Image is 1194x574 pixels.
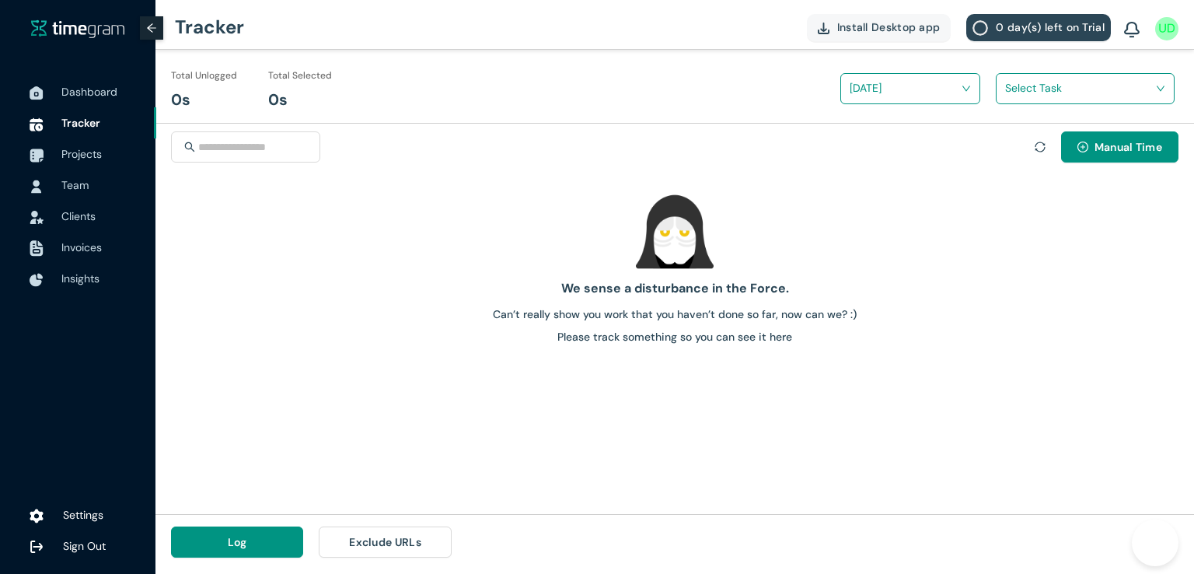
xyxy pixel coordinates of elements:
[30,509,44,524] img: settings.78e04af822cf15d41b38c81147b09f22.svg
[30,149,44,163] img: ProjectIcon
[175,4,244,51] h1: Tracker
[61,178,89,192] span: Team
[61,147,102,161] span: Projects
[146,23,157,33] span: arrow-left
[162,328,1188,345] h1: Please track something so you can see it here
[171,88,190,112] h1: 0s
[349,534,421,551] span: Exclude URLs
[966,14,1111,41] button: 0 day(s) left on Trial
[1132,520,1178,566] iframe: Toggle Customer Support
[30,86,44,100] img: DashboardIcon
[30,180,44,194] img: UserIcon
[30,117,44,131] img: TimeTrackerIcon
[30,273,44,287] img: InsightsIcon
[268,68,332,83] h1: Total Selected
[184,142,195,152] span: search
[171,68,237,83] h1: Total Unlogged
[30,211,44,224] img: InvoiceIcon
[996,19,1105,36] span: 0 day(s) left on Trial
[61,271,99,285] span: Insights
[63,539,106,553] span: Sign Out
[268,88,288,112] h1: 0s
[319,527,451,558] button: Exclude URLs
[837,19,941,36] span: Install Desktop app
[1155,17,1178,40] img: UserIcon
[31,19,124,38] img: timegram
[162,278,1188,298] h1: We sense a disturbance in the Force.
[636,193,714,271] img: empty
[807,14,951,41] button: Install Desktop app
[30,240,44,257] img: InvoiceIcon
[818,23,829,34] img: DownloadApp
[162,306,1188,323] h1: Can’t really show you work that you haven’t done so far, now can we? :)
[61,85,117,99] span: Dashboard
[63,508,103,522] span: Settings
[61,116,100,130] span: Tracker
[1094,138,1162,156] span: Manual Time
[1035,142,1046,152] span: sync
[30,540,44,554] img: logOut.ca60ddd252d7bab9102ea2608abe0238.svg
[1077,142,1088,154] span: plus-circle
[1061,131,1178,163] button: plus-circleManual Time
[61,240,102,254] span: Invoices
[228,534,247,551] span: Log
[61,209,96,223] span: Clients
[1124,22,1140,39] img: BellIcon
[171,527,303,558] button: Log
